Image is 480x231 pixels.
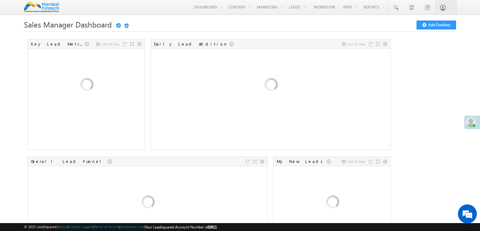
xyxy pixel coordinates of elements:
div: My New Leads [277,159,327,164]
a: About [58,225,68,229]
div: Overall Lead Funnel [31,159,108,164]
span: Your Leadsquared Account Number is [145,225,217,229]
span: 63811 [207,225,217,229]
img: Loading... [237,52,305,120]
div: Daily Lead Addition [154,41,229,47]
div: Key Lead Metrics [31,41,85,47]
span: Last 30 Days [102,41,120,47]
span: © 2025 LeadSquared | | | | | [24,224,217,230]
span: Last 30 Days [347,41,365,47]
span: Last 10 Days [347,159,365,164]
span: Sales Manager Dashboard [24,19,112,29]
a: Contact Support [68,225,93,229]
a: Acceptable Use [120,225,144,229]
img: Custom Logo [24,2,59,13]
button: Add Dashlets [417,21,456,29]
img: Loading... [52,52,120,120]
a: Terms of Service [94,225,119,229]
